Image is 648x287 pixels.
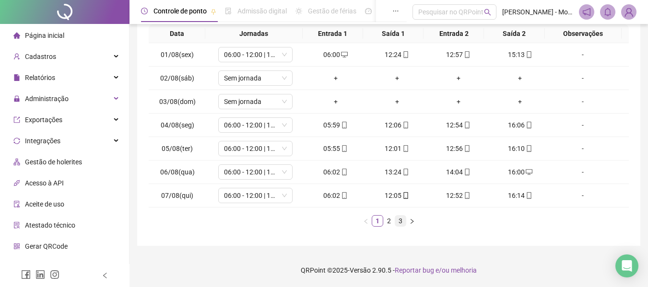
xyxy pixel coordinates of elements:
div: - [554,143,611,154]
div: 16:00 [493,167,547,177]
span: user-add [13,53,20,60]
span: notification [582,8,591,16]
div: 12:24 [370,49,424,60]
th: Saída 1 [363,24,424,43]
span: 02/08(sáb) [160,74,194,82]
button: left [360,215,372,227]
span: left [102,272,108,279]
div: + [432,96,485,107]
span: Admissão digital [237,7,287,15]
span: Relatórios [25,74,55,81]
div: - [554,73,611,83]
span: 01/08(sex) [161,51,194,58]
span: down [282,193,287,198]
span: Reportar bug e/ou melhoria [395,266,477,274]
div: 06:02 [309,190,363,201]
span: Gestão de holerites [25,158,82,166]
div: 16:06 [493,120,547,130]
div: 06:00 [309,49,363,60]
span: 06:00 - 12:00 | 13:00 - 15:00 [224,47,287,62]
span: audit [13,201,20,207]
th: Entrada 1 [303,24,363,43]
div: + [493,73,547,83]
div: 14:04 [432,167,485,177]
span: 06:00 - 12:00 | 13:00 - 16:00 [224,118,287,132]
li: 3 [395,215,406,227]
span: linkedin [35,270,45,279]
div: 05:59 [309,120,363,130]
div: - [554,190,611,201]
span: mobile [525,51,532,58]
div: + [432,73,485,83]
th: Entrada 2 [424,24,484,43]
li: 1 [372,215,383,227]
span: dashboard [365,8,372,14]
span: Atestado técnico [25,221,75,229]
a: 3 [395,216,406,226]
div: - [554,96,611,107]
li: 2 [383,215,395,227]
div: 12:54 [432,120,485,130]
div: + [493,96,547,107]
span: mobile [401,145,409,152]
span: mobile [463,192,471,199]
span: down [282,146,287,151]
span: desktop [525,169,532,175]
span: Acesso à API [25,179,64,187]
span: home [13,32,20,39]
span: mobile [525,145,532,152]
span: file-done [225,8,232,14]
span: left [363,218,369,224]
span: down [282,122,287,128]
span: bell [603,8,612,16]
div: - [554,167,611,177]
th: Saída 2 [484,24,544,43]
span: 05/08(ter) [162,145,193,152]
span: Versão [350,266,371,274]
span: down [282,52,287,57]
span: mobile [401,51,409,58]
span: down [282,75,287,81]
span: mobile [463,122,471,128]
span: mobile [401,122,409,128]
span: Controle de ponto [153,7,207,15]
span: Aceite de uso [25,200,64,208]
span: pushpin [211,9,216,14]
span: 06:00 - 12:00 | 13:00 - 16:00 [224,165,287,179]
span: instagram [50,270,59,279]
span: solution [13,222,20,229]
span: api [13,180,20,186]
span: 04/08(seg) [161,121,194,129]
span: mobile [525,122,532,128]
span: apartment [13,159,20,165]
div: - [554,49,611,60]
img: 85926 [622,5,636,19]
span: mobile [525,192,532,199]
span: Observações [549,28,618,39]
span: Gerar QRCode [25,242,68,250]
a: 1 [372,216,383,226]
li: Página anterior [360,215,372,227]
div: + [309,73,363,83]
th: Data [149,24,205,43]
span: export [13,116,20,123]
span: 06:00 - 12:00 | 13:00 - 16:00 [224,141,287,156]
div: 13:24 [370,167,424,177]
span: 06/08(qua) [160,168,195,176]
span: 07/08(qui) [161,192,193,199]
span: 03/08(dom) [159,98,196,105]
div: + [309,96,363,107]
span: down [282,169,287,175]
span: Integrações [25,137,60,145]
span: mobile [340,169,348,175]
span: sun [295,8,302,14]
a: 2 [384,216,394,226]
span: search [484,9,491,16]
span: mobile [463,169,471,175]
span: Sem jornada [224,71,287,85]
span: right [409,218,415,224]
div: 06:02 [309,167,363,177]
span: mobile [401,192,409,199]
div: Open Intercom Messenger [615,254,638,277]
span: file [13,74,20,81]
